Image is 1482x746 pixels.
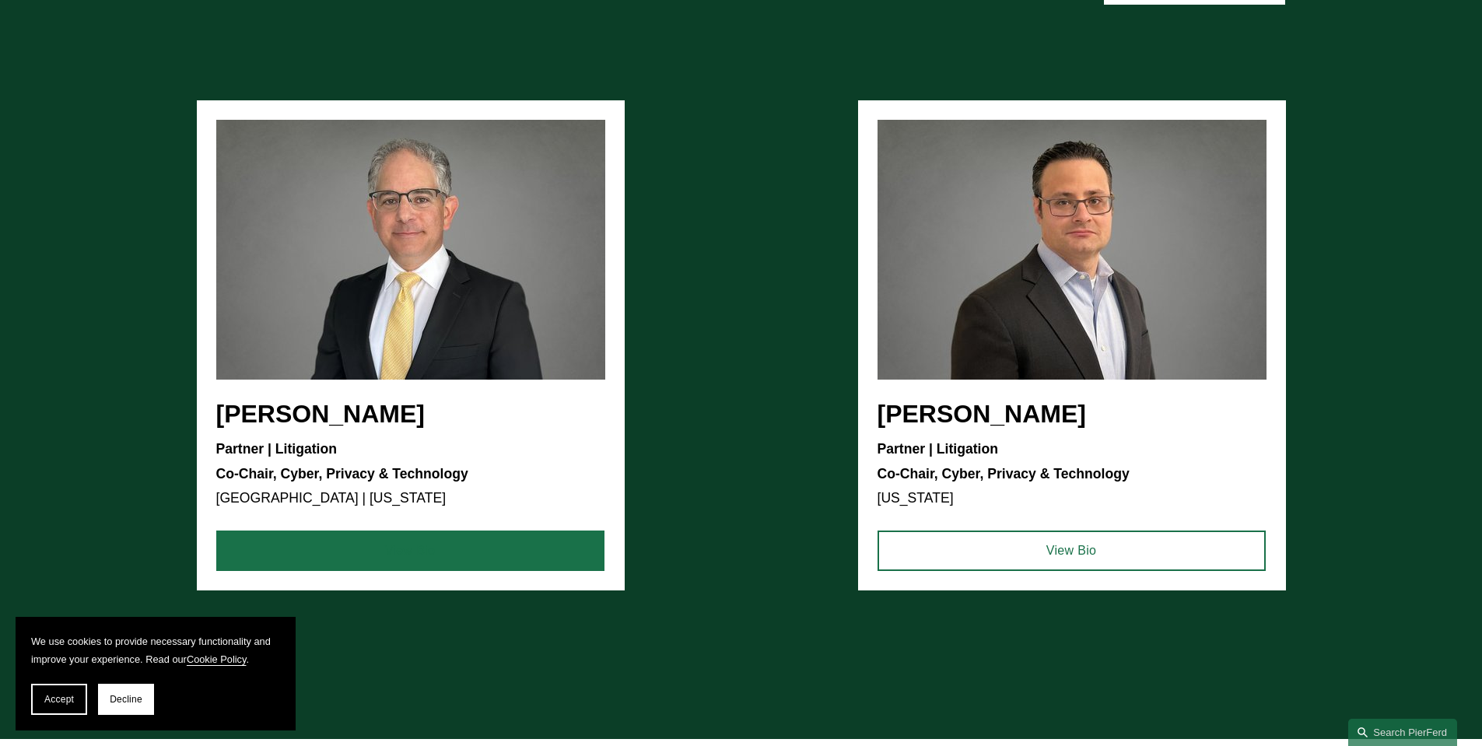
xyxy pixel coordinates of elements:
[110,694,142,705] span: Decline
[187,653,247,665] a: Cookie Policy
[1348,719,1457,746] a: Search this site
[16,617,296,730] section: Cookie banner
[216,531,604,571] a: View Bio
[44,694,74,705] span: Accept
[31,632,280,668] p: We use cookies to provide necessary functionality and improve your experience. Read our .
[31,684,87,715] button: Accept
[878,531,1266,571] a: View Bio
[98,684,154,715] button: Decline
